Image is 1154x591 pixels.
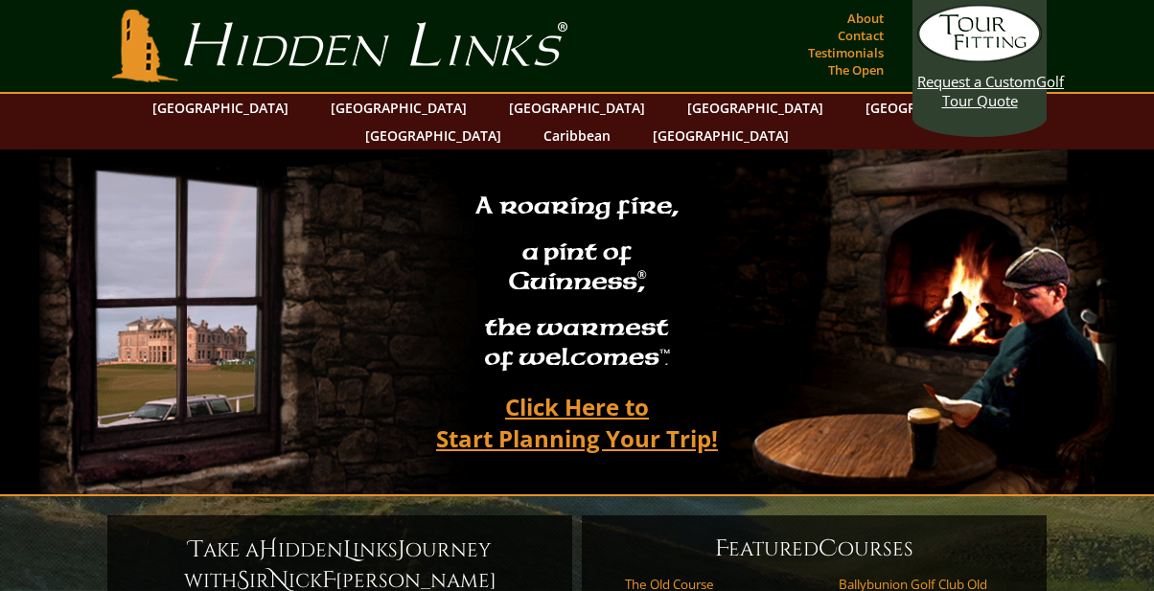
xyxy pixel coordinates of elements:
[823,57,889,83] a: The Open
[917,5,1042,110] a: Request a CustomGolf Tour Quote
[917,72,1036,91] span: Request a Custom
[463,183,691,384] h2: A roaring fire, a pint of Guinness , the warmest of welcomes™.
[356,122,511,149] a: [GEOGRAPHIC_DATA]
[259,534,278,565] span: H
[842,5,889,32] a: About
[856,94,1011,122] a: [GEOGRAPHIC_DATA]
[678,94,833,122] a: [GEOGRAPHIC_DATA]
[189,534,203,565] span: T
[499,94,655,122] a: [GEOGRAPHIC_DATA]
[643,122,798,149] a: [GEOGRAPHIC_DATA]
[417,384,737,461] a: Click Here toStart Planning Your Trip!
[321,94,476,122] a: [GEOGRAPHIC_DATA]
[601,534,1027,564] h6: eatured ourses
[534,122,620,149] a: Caribbean
[398,534,405,565] span: J
[143,94,298,122] a: [GEOGRAPHIC_DATA]
[343,534,353,565] span: L
[819,534,838,564] span: C
[715,534,728,564] span: F
[803,39,889,66] a: Testimonials
[833,22,889,49] a: Contact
